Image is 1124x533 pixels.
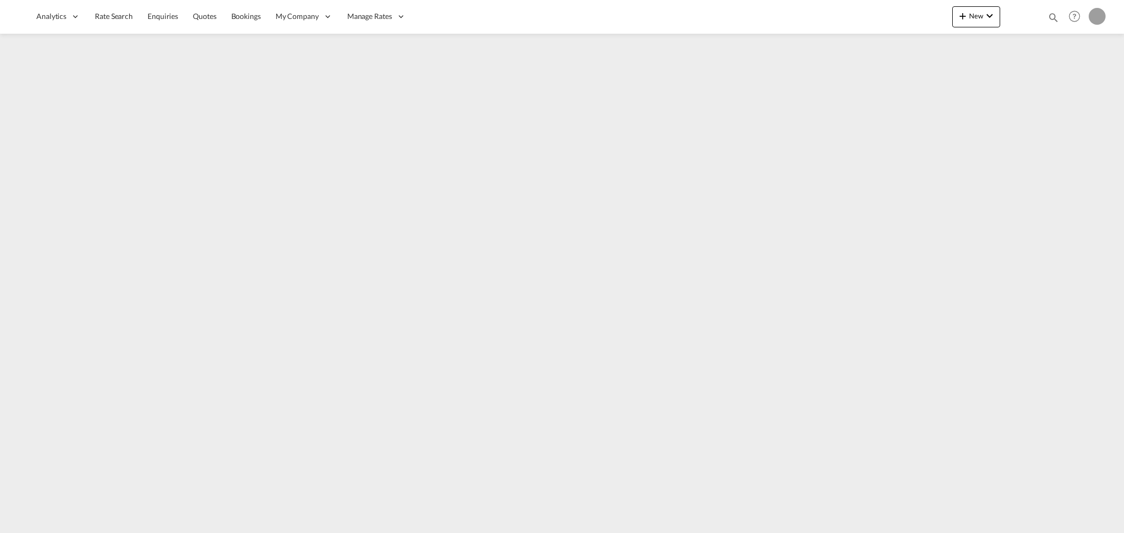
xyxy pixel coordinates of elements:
span: Help [1066,7,1083,25]
md-icon: icon-chevron-down [983,9,996,22]
span: Enquiries [148,12,178,21]
md-icon: icon-plus 400-fg [956,9,969,22]
span: My Company [276,11,319,22]
span: Bookings [231,12,261,21]
span: Quotes [193,12,216,21]
span: New [956,12,996,20]
div: Help [1066,7,1089,26]
span: Analytics [36,11,66,22]
md-icon: icon-magnify [1048,12,1059,23]
span: Manage Rates [347,11,392,22]
button: icon-plus 400-fgNewicon-chevron-down [952,6,1000,27]
span: Rate Search [95,12,133,21]
div: icon-magnify [1048,12,1059,27]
